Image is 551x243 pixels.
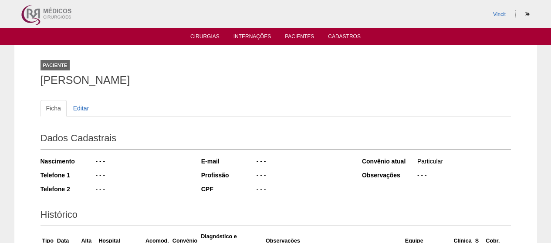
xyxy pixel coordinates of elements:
div: - - - [256,157,350,168]
i: Sair [525,12,530,17]
a: Cirurgias [190,33,220,42]
h1: [PERSON_NAME] [41,75,511,86]
div: Telefone 1 [41,171,95,180]
h2: Dados Cadastrais [41,130,511,150]
div: Convênio atual [362,157,416,166]
div: CPF [201,185,256,193]
a: Vincit [493,11,506,17]
div: Particular [416,157,511,168]
div: - - - [256,171,350,182]
div: Profissão [201,171,256,180]
a: Ficha [41,100,67,117]
a: Cadastros [328,33,361,42]
div: Telefone 2 [41,185,95,193]
div: - - - [95,171,189,182]
div: - - - [95,157,189,168]
a: Pacientes [285,33,314,42]
div: - - - [95,185,189,196]
div: - - - [256,185,350,196]
div: Paciente [41,60,70,70]
div: Observações [362,171,416,180]
div: - - - [416,171,511,182]
a: Internações [233,33,271,42]
a: Editar [68,100,95,117]
h2: Histórico [41,206,511,226]
div: E-mail [201,157,256,166]
div: Nascimento [41,157,95,166]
